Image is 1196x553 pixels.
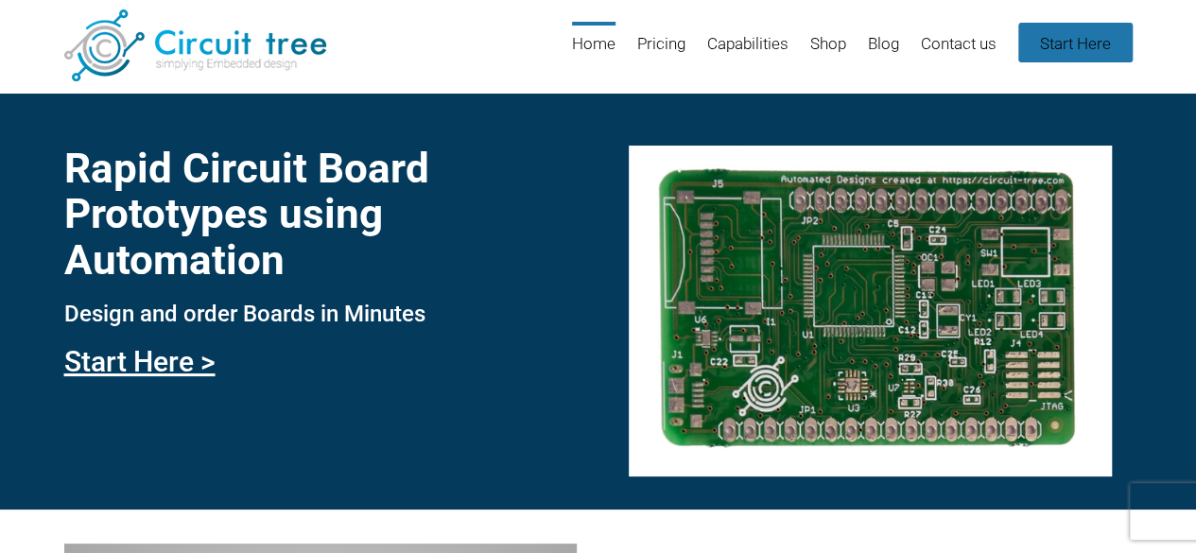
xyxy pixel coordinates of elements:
h3: Design and order Boards in Minutes [64,302,577,326]
a: Start Here > [64,345,216,378]
h1: Rapid Circuit Board Prototypes using Automation [64,146,577,283]
a: Shop [810,22,846,83]
a: Capabilities [707,22,789,83]
a: Home [572,22,615,83]
a: Pricing [637,22,685,83]
img: Circuit Tree [64,9,326,81]
a: Contact us [921,22,997,83]
a: Blog [868,22,899,83]
a: Start Here [1018,23,1133,62]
